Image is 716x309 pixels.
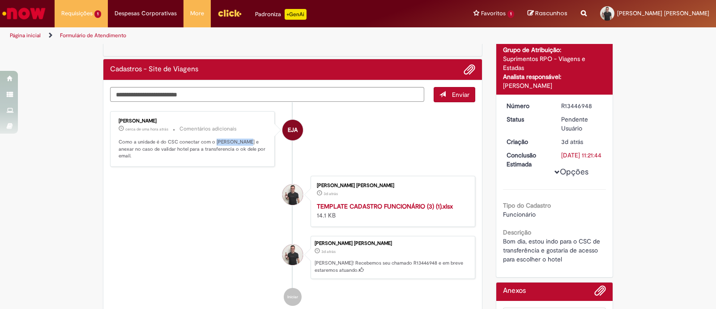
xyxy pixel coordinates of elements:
[110,65,198,74] h2: Cadastros - Site de Viagens Histórico de tíquete
[434,87,475,102] button: Enviar
[119,139,268,160] p: Como a unidade é do CSC conectar com o [PERSON_NAME] e anexar no caso de validar hotel para a tra...
[503,201,551,209] b: Tipo do Cadastro
[503,54,606,72] div: Suprimentos RPO - Viagens e Estadas
[561,151,603,160] div: [DATE] 11:21:44
[179,125,237,133] small: Comentários adicionais
[110,236,475,279] li: Lucas Heringer Frossard Dalpra
[288,119,298,141] span: EJA
[561,115,603,133] div: Pendente Usuário
[561,137,603,146] div: 26/08/2025 09:21:40
[317,202,453,210] a: TEMPLATE CADASTRO FUNCIONÁRIO (3) (1).xlsx
[10,32,41,39] a: Página inicial
[561,138,583,146] span: 3d atrás
[94,10,101,18] span: 1
[464,64,475,75] button: Adicionar anexos
[190,9,204,18] span: More
[110,87,424,102] textarea: Digite sua mensagem aqui...
[7,27,471,44] ul: Trilhas de página
[503,210,536,218] span: Funcionário
[282,184,303,205] div: Lucas Heringer Frossard Dalpra
[115,9,177,18] span: Despesas Corporativas
[535,9,567,17] span: Rascunhos
[561,101,603,110] div: R13446948
[119,118,268,124] div: [PERSON_NAME]
[481,9,506,18] span: Favoritos
[500,137,555,146] dt: Criação
[503,45,606,54] div: Grupo de Atribuição:
[61,9,93,18] span: Requisições
[285,9,307,20] p: +GenAi
[317,202,466,220] div: 14.1 KB
[594,285,606,301] button: Adicionar anexos
[217,6,242,20] img: click_logo_yellow_360x200.png
[500,101,555,110] dt: Número
[321,249,336,254] span: 3d atrás
[500,151,555,169] dt: Conclusão Estimada
[317,183,466,188] div: [PERSON_NAME] [PERSON_NAME]
[321,249,336,254] time: 26/08/2025 09:21:40
[282,120,303,140] div: Emilio Jose Andres Casado
[324,191,338,196] time: 26/08/2025 09:21:35
[503,287,526,295] h2: Anexos
[315,241,470,246] div: [PERSON_NAME] [PERSON_NAME]
[507,10,514,18] span: 1
[617,9,709,17] span: [PERSON_NAME] [PERSON_NAME]
[282,244,303,265] div: Lucas Heringer Frossard Dalpra
[255,9,307,20] div: Padroniza
[324,191,338,196] span: 3d atrás
[60,32,126,39] a: Formulário de Atendimento
[528,9,567,18] a: Rascunhos
[452,91,469,99] span: Enviar
[503,81,606,90] div: [PERSON_NAME]
[503,237,602,263] span: Bom dia, estou indo para o CSC de transferência e gostaria de acesso para escolher o hotel
[503,72,606,81] div: Analista responsável:
[500,115,555,124] dt: Status
[503,228,531,236] b: Descrição
[125,126,168,132] span: cerca de uma hora atrás
[315,260,470,274] p: [PERSON_NAME]! Recebemos seu chamado R13446948 e em breve estaremos atuando.
[1,4,47,22] img: ServiceNow
[561,138,583,146] time: 26/08/2025 09:21:40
